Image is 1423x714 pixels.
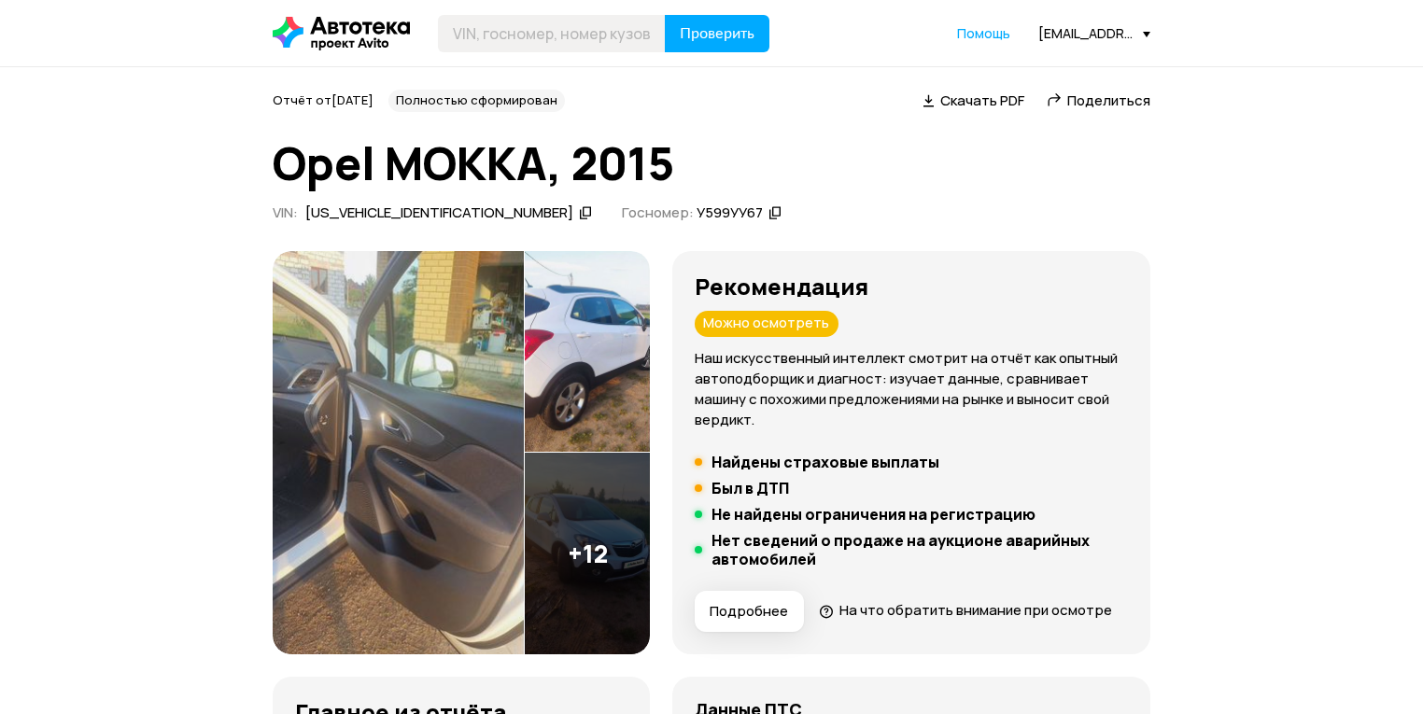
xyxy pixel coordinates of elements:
[1047,91,1150,110] a: Поделиться
[305,203,573,223] div: [US_VEHICLE_IDENTIFICATION_NUMBER]
[273,138,1150,189] h1: Opel MOKKA, 2015
[923,91,1024,110] a: Скачать PDF
[711,505,1036,524] h5: Не найдены ограничения на регистрацию
[622,203,694,222] span: Госномер:
[819,600,1112,620] a: На что обратить внимание при осмотре
[711,479,789,497] h5: Был в ДТП
[695,311,838,337] div: Можно осмотреть
[438,15,666,52] input: VIN, госномер, номер кузова
[697,203,763,223] div: У599УУ67
[711,531,1128,568] h5: Нет сведений о продаже на аукционе аварийных автомобилей
[957,24,1010,42] span: Помощь
[695,348,1128,430] p: Наш искусственный интеллект смотрит на отчёт как опытный автоподборщик и диагност: изучает данные...
[388,90,565,112] div: Полностью сформирован
[1067,91,1150,110] span: Поделиться
[680,26,754,41] span: Проверить
[839,600,1112,620] span: На что обратить внимание при осмотре
[940,91,1024,110] span: Скачать PDF
[711,453,939,471] h5: Найдены страховые выплаты
[695,273,1128,300] h3: Рекомендация
[273,91,373,108] span: Отчёт от [DATE]
[695,591,804,632] button: Подробнее
[273,203,298,222] span: VIN :
[957,24,1010,43] a: Помощь
[665,15,769,52] button: Проверить
[710,602,788,621] span: Подробнее
[1038,24,1150,42] div: [EMAIL_ADDRESS][DOMAIN_NAME]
